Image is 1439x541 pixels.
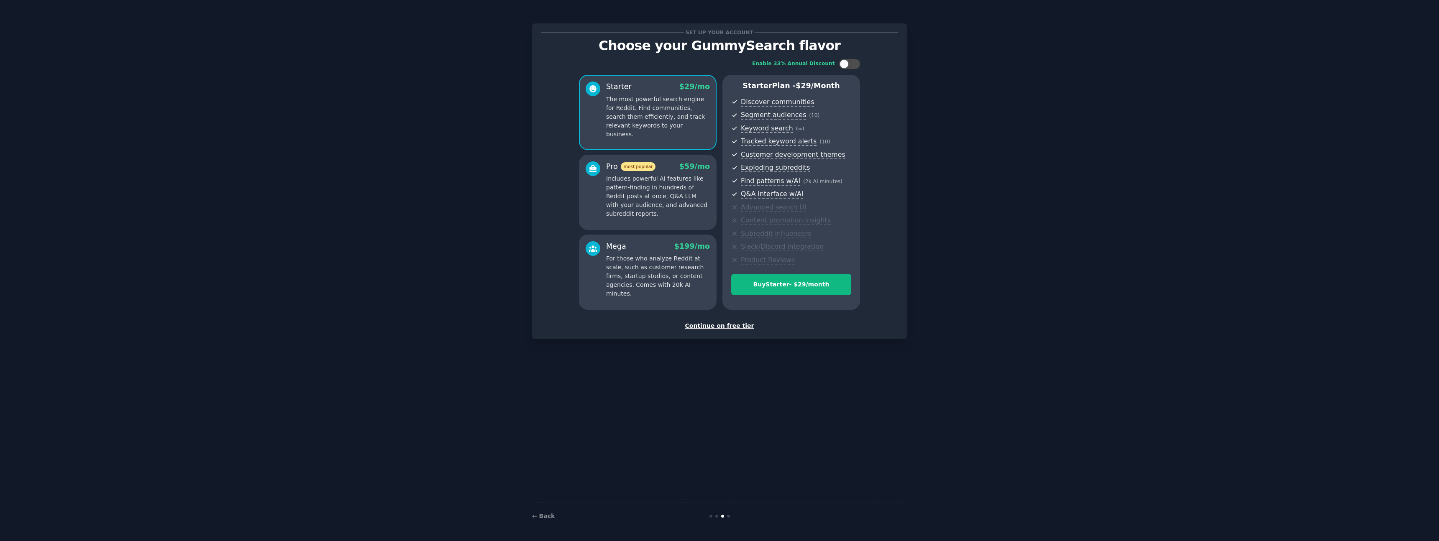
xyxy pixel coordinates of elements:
p: Choose your GummySearch flavor [541,38,898,53]
p: Starter Plan - [731,81,851,91]
span: Content promotion insights [741,216,831,225]
div: Continue on free tier [541,322,898,330]
span: ( 10 ) [819,139,830,145]
span: Advanced search UI [741,203,806,212]
span: Find patterns w/AI [741,177,800,186]
span: ( 10 ) [809,112,819,118]
span: Keyword search [741,124,793,133]
p: For those who analyze Reddit at scale, such as customer research firms, startup studios, or conte... [606,254,710,298]
span: Product Reviews [741,256,795,265]
span: Subreddit influencers [741,230,811,238]
span: Tracked keyword alerts [741,137,817,146]
div: Enable 33% Annual Discount [752,60,835,68]
div: Mega [606,241,626,252]
div: Pro [606,161,655,172]
span: Q&A interface w/AI [741,190,803,199]
span: Customer development themes [741,151,845,159]
span: $ 199 /mo [674,242,710,250]
span: ( 2k AI minutes ) [803,179,842,184]
span: Discover communities [741,98,814,107]
span: $ 59 /mo [679,162,710,171]
span: Set up your account [684,28,755,37]
div: Buy Starter - $ 29 /month [732,280,851,289]
div: Starter [606,82,632,92]
span: ( ∞ ) [796,126,804,132]
span: Slack/Discord integration [741,242,824,251]
span: $ 29 /mo [679,82,710,91]
button: BuyStarter- $29/month [731,274,851,295]
span: Exploding subreddits [741,163,810,172]
span: most popular [621,162,656,171]
span: Segment audiences [741,111,806,120]
p: The most powerful search engine for Reddit. Find communities, search them efficiently, and track ... [606,95,710,139]
a: ← Back [532,513,555,519]
span: $ 29 /month [796,82,840,90]
p: Includes powerful AI features like pattern-finding in hundreds of Reddit posts at once, Q&A LLM w... [606,174,710,218]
